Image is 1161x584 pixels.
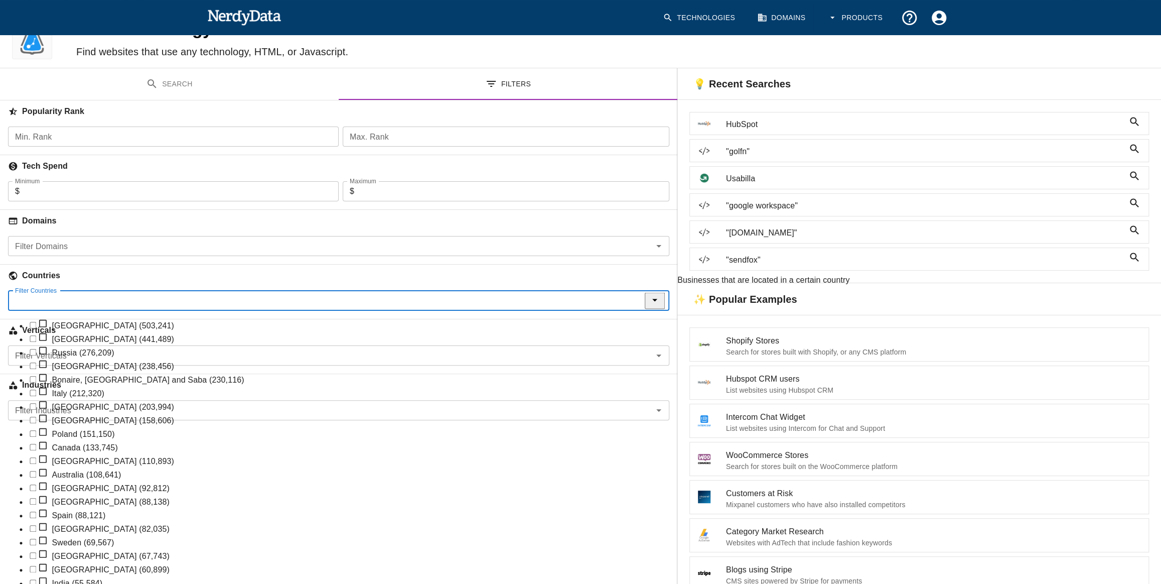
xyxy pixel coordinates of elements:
a: "[DOMAIN_NAME]" [689,220,1149,244]
li: Italy (212,320) [28,386,669,400]
span: HubSpot [726,119,1124,131]
li: [GEOGRAPHIC_DATA] (82,035) [28,522,669,535]
li: [GEOGRAPHIC_DATA] (238,456) [28,359,669,373]
span: Blogs using Stripe [726,564,1140,576]
img: logo [17,19,48,59]
span: Intercom Chat Widget [726,411,1140,423]
li: Australia (108,641) [28,468,669,481]
div: $ [8,181,339,201]
span: "golfn" [726,146,1124,158]
li: [GEOGRAPHIC_DATA] (88,138) [28,495,669,508]
span: Usabilla [726,173,1124,185]
p: List websites using Intercom for Chat and Support [726,423,1140,433]
a: Hubspot CRM usersList websites using Hubspot CRM [689,366,1149,400]
a: Technologies [657,3,743,33]
span: Customers at Risk [726,488,1140,500]
a: "sendfox" [689,248,1149,271]
p: Websites with AdTech that include fashion keywords [726,538,1140,548]
p: Search for stores built on the WooCommerce platform [726,461,1140,472]
span: WooCommerce Stores [726,449,1140,461]
div: $ [343,181,669,201]
li: Russia (276,209) [28,345,669,359]
a: WooCommerce StoresSearch for stores built on the WooCommerce platform [689,442,1149,476]
label: Minimum [15,177,40,185]
a: Domains [751,3,813,33]
h6: ✨ Popular Examples [677,283,805,314]
div: Businesses that are located in a certain country [677,274,849,286]
label: Maximum [350,177,376,185]
a: Usabilla [689,166,1149,189]
button: Account Settings [924,3,954,33]
li: Spain (88,121) [28,508,669,522]
li: [GEOGRAPHIC_DATA] (158,606) [28,413,669,427]
a: HubSpot [689,112,1149,135]
li: Bonaire, [GEOGRAPHIC_DATA] and Saba (230,116) [28,373,669,386]
li: [GEOGRAPHIC_DATA] (60,899) [28,562,669,576]
li: [GEOGRAPHIC_DATA] (67,743) [28,549,669,562]
li: [GEOGRAPHIC_DATA] (203,994) [28,400,669,413]
a: Category Market ResearchWebsites with AdTech that include fashion keywords [689,518,1149,552]
span: Category Market Research [726,526,1140,538]
a: "golfn" [689,139,1149,162]
a: Shopify StoresSearch for stores built with Shopify, or any CMS platform [689,327,1149,362]
p: List websites using Hubspot CRM [726,385,1140,395]
li: [GEOGRAPHIC_DATA] (503,241) [28,318,669,332]
span: Hubspot CRM users [726,373,1140,385]
span: "google workspace" [726,200,1124,212]
span: "sendfox" [726,254,1124,266]
p: Search for stores built with Shopify, or any CMS platform [726,347,1140,357]
span: Shopify Stores [726,335,1140,347]
img: NerdyData.com [207,7,281,27]
span: "[DOMAIN_NAME]" [726,227,1124,239]
p: Mixpanel customers who have also installed competitors [726,500,1140,510]
li: [GEOGRAPHIC_DATA] (92,812) [28,481,669,495]
button: Close [645,292,665,309]
button: Filters [339,68,677,100]
button: Support and Documentation [895,3,924,33]
a: "google workspace" [689,193,1149,216]
li: [GEOGRAPHIC_DATA] (441,489) [28,332,669,345]
li: Canada (133,745) [28,440,669,454]
a: Intercom Chat WidgetList websites using Intercom for Chat and Support [689,404,1149,438]
button: Products [821,3,891,33]
button: Open [652,239,666,253]
a: Customers at RiskMixpanel customers who have also installed competitors [689,480,1149,514]
h6: Find websites that use any technology, HTML, or Javascript. [76,44,609,60]
h6: 💡 Recent Searches [677,68,799,99]
li: Poland (151,150) [28,427,669,440]
label: Filter Countries [15,286,57,295]
li: Sweden (69,567) [28,535,669,549]
li: [GEOGRAPHIC_DATA] (110,893) [28,454,669,468]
